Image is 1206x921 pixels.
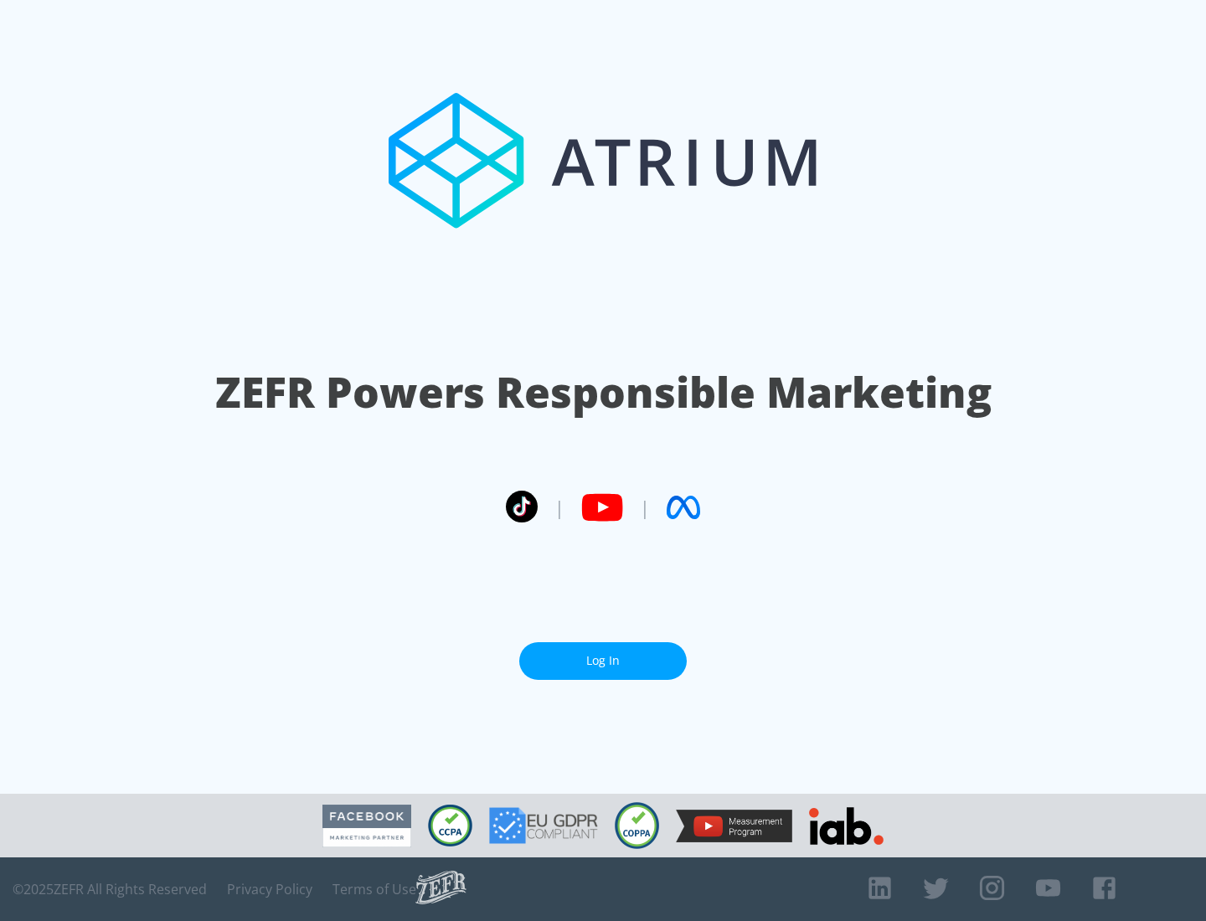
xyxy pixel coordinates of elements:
a: Log In [519,642,687,680]
span: | [640,495,650,520]
a: Terms of Use [332,881,416,898]
a: Privacy Policy [227,881,312,898]
img: IAB [809,807,884,845]
img: CCPA Compliant [428,805,472,846]
span: | [554,495,564,520]
img: YouTube Measurement Program [676,810,792,842]
span: © 2025 ZEFR All Rights Reserved [13,881,207,898]
h1: ZEFR Powers Responsible Marketing [215,363,992,421]
img: GDPR Compliant [489,807,598,844]
img: COPPA Compliant [615,802,659,849]
img: Facebook Marketing Partner [322,805,411,847]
